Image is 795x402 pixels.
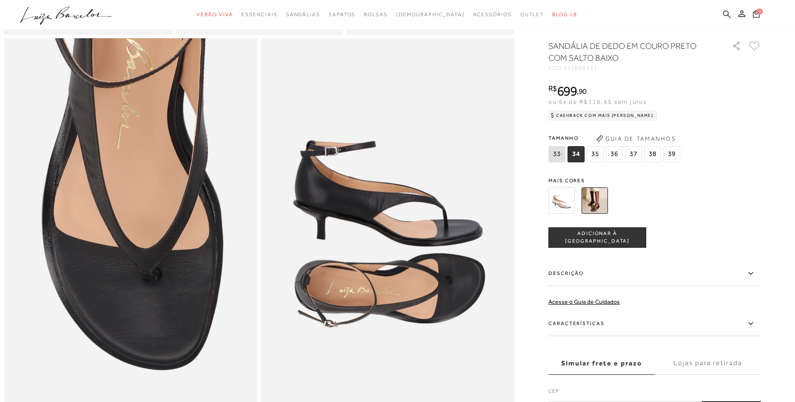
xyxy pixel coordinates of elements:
[329,11,355,17] span: Sapatos
[364,11,388,17] span: Bolsas
[196,7,233,23] a: categoryNavScreenReaderText
[520,7,544,23] a: categoryNavScreenReaderText
[548,311,761,336] label: Características
[655,352,761,375] label: Lojas para retirada
[548,110,657,121] div: Cashback com Mais [PERSON_NAME]
[548,352,655,375] label: Simular frete e prazo
[750,9,762,21] button: 0
[644,146,661,162] span: 38
[548,85,557,92] i: R$
[579,87,587,96] span: 90
[593,132,679,145] button: Guia de Tamanhos
[552,11,577,17] span: BLOG LB
[548,178,761,183] span: Mais cores
[396,11,465,17] span: [DEMOGRAPHIC_DATA]
[564,65,598,71] span: 136800331
[625,146,642,162] span: 37
[473,11,512,17] span: Acessórios
[364,7,388,23] a: categoryNavScreenReaderText
[548,132,682,144] span: Tamanho
[548,98,647,105] span: ou 6x de R$116,65 sem juros
[396,7,465,23] a: noSubCategoriesText
[286,11,320,17] span: Sandálias
[548,261,761,286] label: Descrição
[552,7,577,23] a: BLOG LB
[548,387,761,399] label: CEP
[241,11,277,17] span: Essenciais
[548,40,708,64] h1: SANDÁLIA DE DEDO EM COURO PRETO COM SALTO BAIXO
[549,230,646,245] span: ADICIONAR À [GEOGRAPHIC_DATA]
[548,187,575,214] img: SANDÁLIA DE DEDO EM COURO OFF WHITE COM SALTO BAIXO
[582,187,608,214] img: SANDÁLIA DE DEDO EM COURO PRETO COM SALTO BAIXO
[548,227,646,248] button: ADICIONAR À [GEOGRAPHIC_DATA]
[568,146,585,162] span: 34
[520,11,544,17] span: Outlet
[286,7,320,23] a: categoryNavScreenReaderText
[757,8,763,14] span: 0
[329,7,355,23] a: categoryNavScreenReaderText
[548,146,565,162] span: 33
[663,146,680,162] span: 39
[577,88,587,95] i: ,
[548,65,718,71] div: CÓD:
[548,298,620,305] a: Acesse o Guia de Cuidados
[587,146,604,162] span: 35
[473,7,512,23] a: categoryNavScreenReaderText
[606,146,623,162] span: 36
[241,7,277,23] a: categoryNavScreenReaderText
[196,11,233,17] span: Verão Viva
[557,83,577,99] span: 699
